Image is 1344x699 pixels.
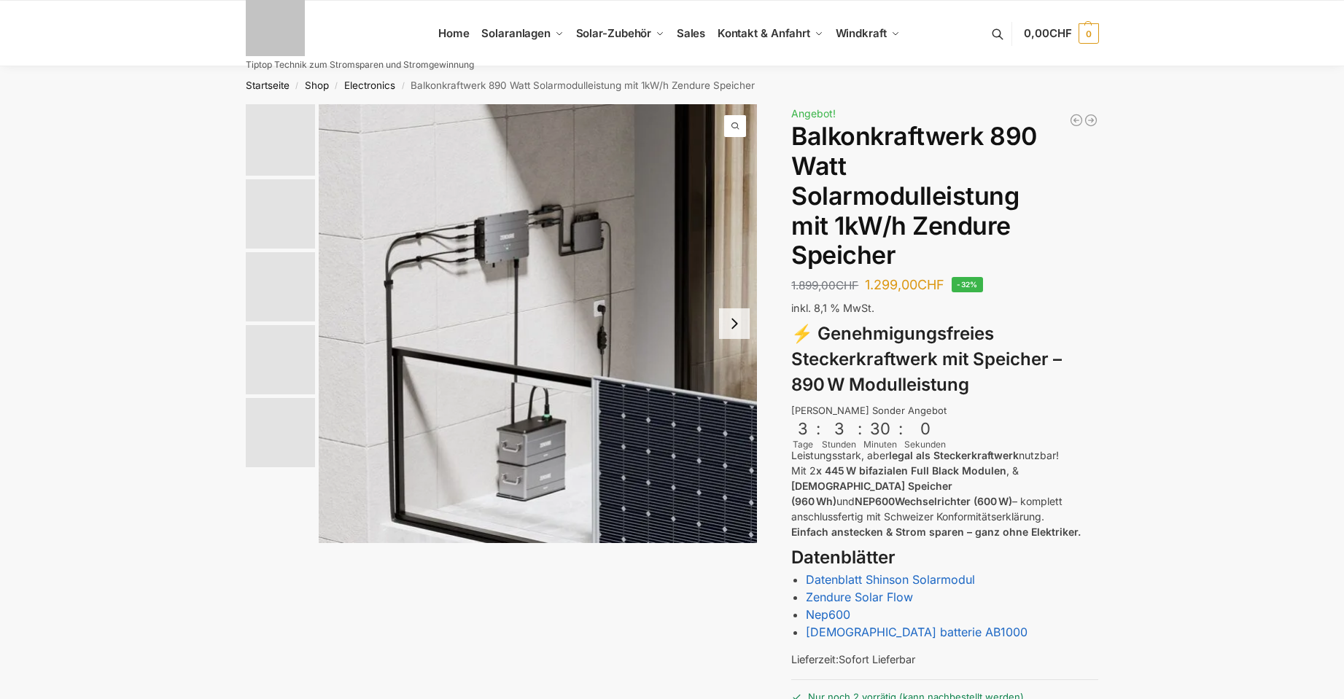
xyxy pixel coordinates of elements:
[305,79,329,91] a: Shop
[836,278,858,292] span: CHF
[806,607,850,622] a: Nep600
[791,438,815,451] div: Tage
[1024,26,1071,40] span: 0,00
[319,104,758,543] a: Znedure solar flow Batteriespeicher fuer BalkonkraftwerkeZnedure solar flow Batteriespeicher fuer...
[855,495,1012,507] strong: NEP600Wechselrichter (600 W)
[344,79,395,91] a: Electronics
[1084,113,1098,128] a: Steckerkraftwerk mit 4 KW Speicher und 8 Solarmodulen mit 3600 Watt
[329,80,344,92] span: /
[1049,26,1072,40] span: CHF
[865,277,944,292] bdi: 1.299,00
[952,277,983,292] span: -32%
[719,308,750,339] button: Next slide
[246,60,474,69] p: Tiptop Technik zum Stromsparen und Stromgewinnung
[816,464,1006,477] strong: x 445 W bifazialen Full Black Modulen
[481,26,551,40] span: Solaranlagen
[865,419,896,438] div: 30
[791,321,1098,397] h3: ⚡ Genehmigungsfreies Steckerkraftwerk mit Speicher – 890 W Modulleistung
[816,419,820,448] div: :
[718,26,810,40] span: Kontakt & Anfahrt
[677,26,706,40] span: Sales
[791,526,1081,538] strong: Einfach anstecken & Strom sparen – ganz ohne Elektriker.
[917,277,944,292] span: CHF
[823,419,855,438] div: 3
[791,545,1098,571] h3: Datenblätter
[1079,23,1099,44] span: 0
[806,572,975,587] a: Datenblatt Shinson Solarmodul
[711,1,829,66] a: Kontakt & Anfahrt
[863,438,897,451] div: Minuten
[822,438,856,451] div: Stunden
[791,107,836,120] span: Angebot!
[791,404,1098,418] div: [PERSON_NAME] Sonder Angebot
[836,26,887,40] span: Windkraft
[290,80,305,92] span: /
[246,179,315,249] img: Anschlusskabel-3meter_schweizer-stecker
[898,419,903,448] div: :
[858,419,862,448] div: :
[576,26,652,40] span: Solar-Zubehör
[246,252,315,321] img: Maysun
[246,398,315,467] img: nep-microwechselrichter-600w
[319,104,758,543] img: Zendure-solar-flow-Batteriespeicher für Balkonkraftwerke
[889,449,1019,461] strong: legal als Steckerkraftwerk
[829,1,906,66] a: Windkraft
[791,302,874,314] span: inkl. 8,1 % MwSt.
[395,80,411,92] span: /
[220,66,1124,104] nav: Breadcrumb
[670,1,711,66] a: Sales
[246,325,315,394] img: Zendure-solar-flow-Batteriespeicher für Balkonkraftwerke
[806,625,1028,639] a: [DEMOGRAPHIC_DATA] batterie AB1000
[791,448,1098,539] p: Leistungsstark, aber nutzbar! Mit 2 , & und – komplett anschlussfertig mit Schweizer Konformitäts...
[1069,113,1084,128] a: Balkonkraftwerk 890 Watt Solarmodulleistung mit 2kW/h Zendure Speicher
[904,438,946,451] div: Sekunden
[475,1,570,66] a: Solaranlagen
[246,79,290,91] a: Startseite
[906,419,944,438] div: 0
[791,653,915,665] span: Lieferzeit:
[839,653,915,665] span: Sofort Lieferbar
[806,590,913,604] a: Zendure Solar Flow
[791,122,1098,270] h1: Balkonkraftwerk 890 Watt Solarmodulleistung mit 1kW/h Zendure Speicher
[793,419,813,438] div: 3
[1024,12,1098,55] a: 0,00CHF 0
[791,480,952,507] strong: [DEMOGRAPHIC_DATA] Speicher (960 Wh)
[570,1,670,66] a: Solar-Zubehör
[246,104,315,176] img: Zendure-solar-flow-Batteriespeicher für Balkonkraftwerke
[791,278,858,292] bdi: 1.899,00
